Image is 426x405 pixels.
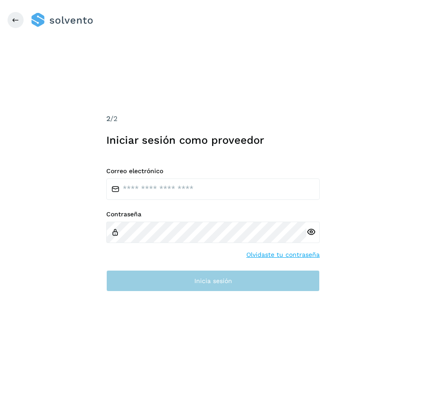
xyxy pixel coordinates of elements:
[106,134,320,147] h1: Iniciar sesión como proveedor
[194,278,232,284] span: Inicia sesión
[106,167,320,175] label: Correo electrónico
[106,113,320,124] div: /2
[106,211,320,218] label: Contraseña
[106,270,320,292] button: Inicia sesión
[106,114,110,123] span: 2
[246,250,320,259] a: Olvidaste tu contraseña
